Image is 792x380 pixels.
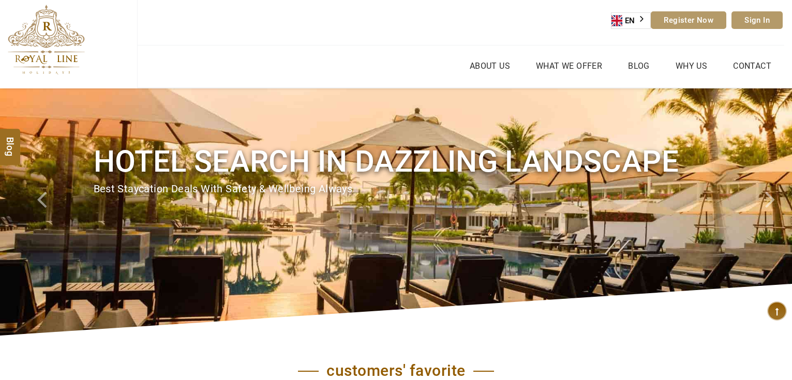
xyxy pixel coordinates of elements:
img: The Royal Line Holidays [8,5,85,74]
h2: customers' favorite [298,361,494,380]
div: Best Staycation Deals with safety & wellbeing always [94,181,699,196]
a: Sign In [731,11,783,29]
a: Register Now [651,11,726,29]
h1: Hotel search in dazzling landscape [94,142,699,181]
aside: Language selected: English [611,12,651,29]
a: Why Us [673,58,710,73]
a: About Us [467,58,513,73]
a: Blog [625,58,652,73]
a: What we Offer [533,58,605,73]
a: EN [611,13,651,28]
div: Language [611,12,651,29]
span: Blog [4,136,17,145]
a: Contact [730,58,774,73]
